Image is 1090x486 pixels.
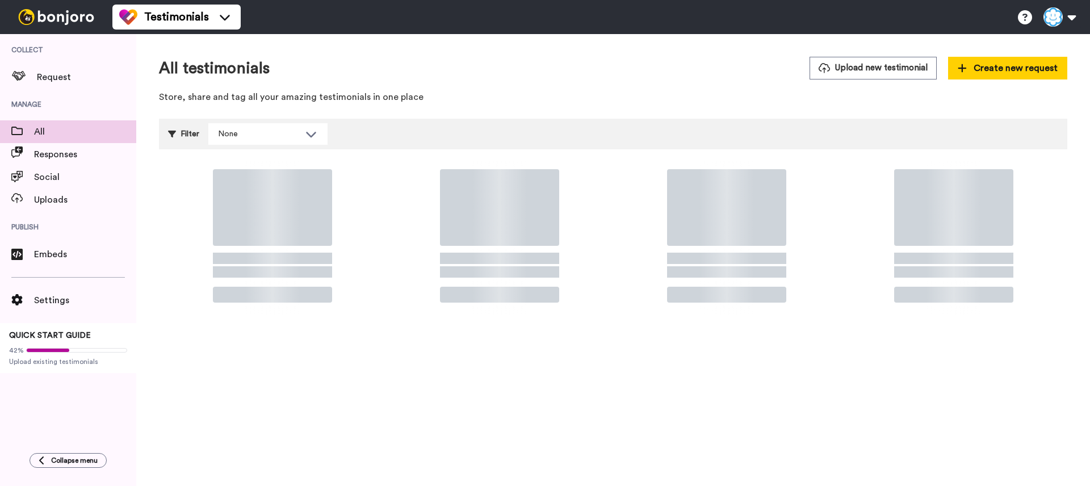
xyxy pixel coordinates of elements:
p: Store, share and tag all your amazing testimonials in one place [159,91,1067,104]
img: bj-logo-header-white.svg [14,9,99,25]
span: Responses [34,148,136,161]
div: None [218,128,300,140]
h1: All testimonials [159,60,270,77]
span: Upload existing testimonials [9,357,127,366]
span: 42% [9,346,24,355]
button: Collapse menu [30,453,107,468]
span: All [34,125,136,139]
span: Uploads [34,193,136,207]
button: Upload new testimonial [810,57,937,79]
button: Create new request [948,57,1067,79]
img: tm-color.svg [119,8,137,26]
span: Embeds [34,248,136,261]
span: Social [34,170,136,184]
span: Request [37,70,136,84]
span: Collapse menu [51,456,98,465]
div: Filter [168,123,199,145]
span: Settings [34,294,136,307]
span: Create new request [958,61,1058,75]
span: Testimonials [144,9,209,25]
span: QUICK START GUIDE [9,332,91,340]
